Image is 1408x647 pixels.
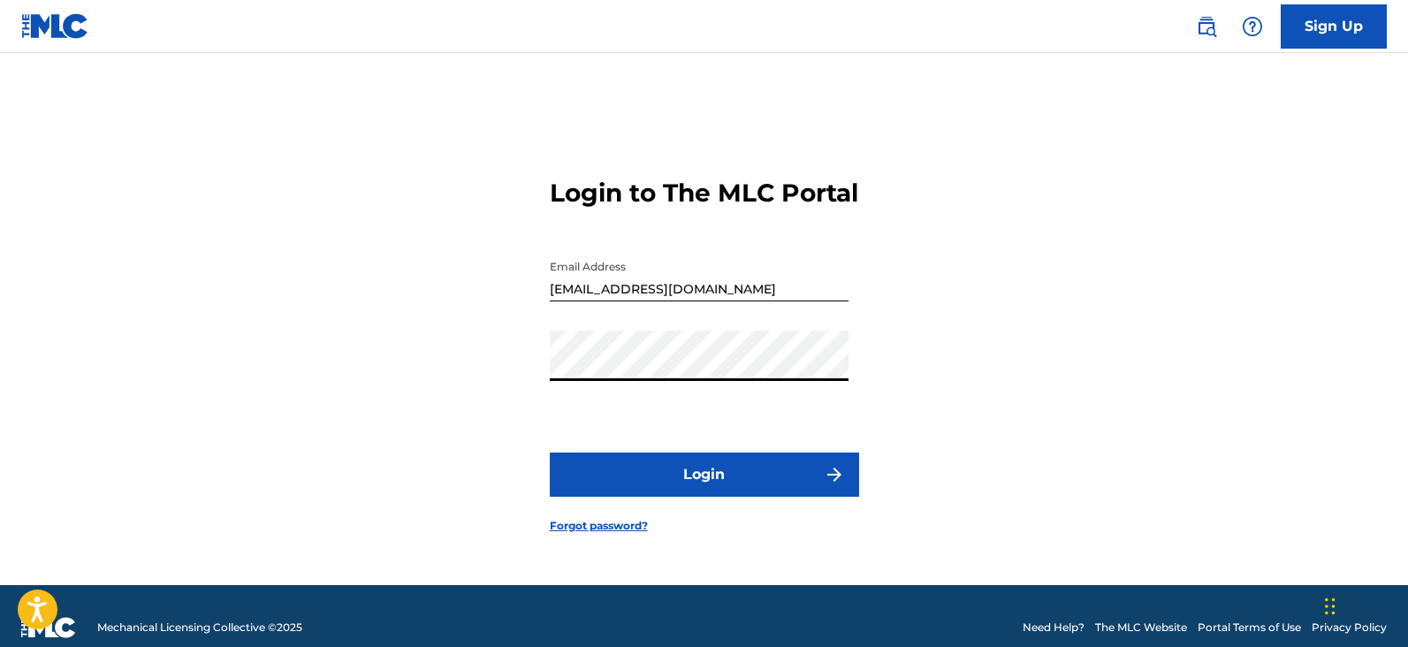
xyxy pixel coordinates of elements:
a: Portal Terms of Use [1198,620,1301,636]
a: Sign Up [1281,4,1387,49]
h3: Login to The MLC Portal [550,178,858,209]
button: Login [550,453,859,497]
a: Need Help? [1023,620,1085,636]
img: search [1196,16,1217,37]
iframe: Chat Widget [1320,562,1408,647]
a: The MLC Website [1095,620,1187,636]
span: Mechanical Licensing Collective © 2025 [97,620,302,636]
img: help [1242,16,1263,37]
img: logo [21,617,76,638]
a: Public Search [1189,9,1224,44]
a: Forgot password? [550,518,648,534]
img: MLC Logo [21,13,89,39]
img: f7272a7cc735f4ea7f67.svg [824,464,845,485]
div: Drag [1325,580,1336,633]
a: Privacy Policy [1312,620,1387,636]
div: Help [1235,9,1270,44]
